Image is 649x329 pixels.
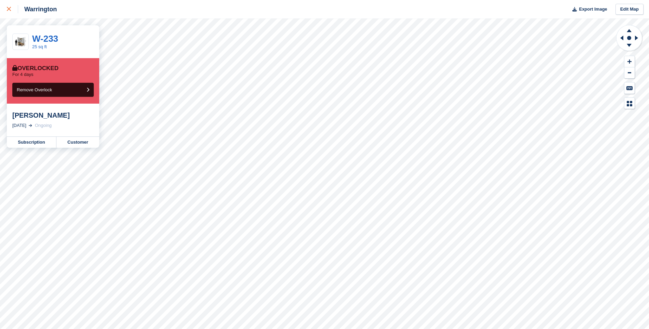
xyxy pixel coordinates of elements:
[12,72,33,77] p: For 4 days
[29,124,32,127] img: arrow-right-light-icn-cde0832a797a2874e46488d9cf13f60e5c3a73dbe684e267c42b8395dfbc2abf.svg
[624,67,635,79] button: Zoom Out
[568,4,607,15] button: Export Image
[12,65,59,72] div: Overlocked
[56,137,99,148] a: Customer
[624,98,635,109] button: Map Legend
[12,111,94,119] div: [PERSON_NAME]
[12,83,94,97] button: Remove Overlock
[17,87,52,92] span: Remove Overlock
[18,5,57,13] div: Warrington
[32,34,58,44] a: W-233
[13,36,28,48] img: 25.jpg
[35,122,52,129] div: Ongoing
[624,56,635,67] button: Zoom In
[12,122,26,129] div: [DATE]
[7,137,56,148] a: Subscription
[624,82,635,94] button: Keyboard Shortcuts
[32,44,47,49] a: 25 sq ft
[615,4,644,15] a: Edit Map
[579,6,607,13] span: Export Image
